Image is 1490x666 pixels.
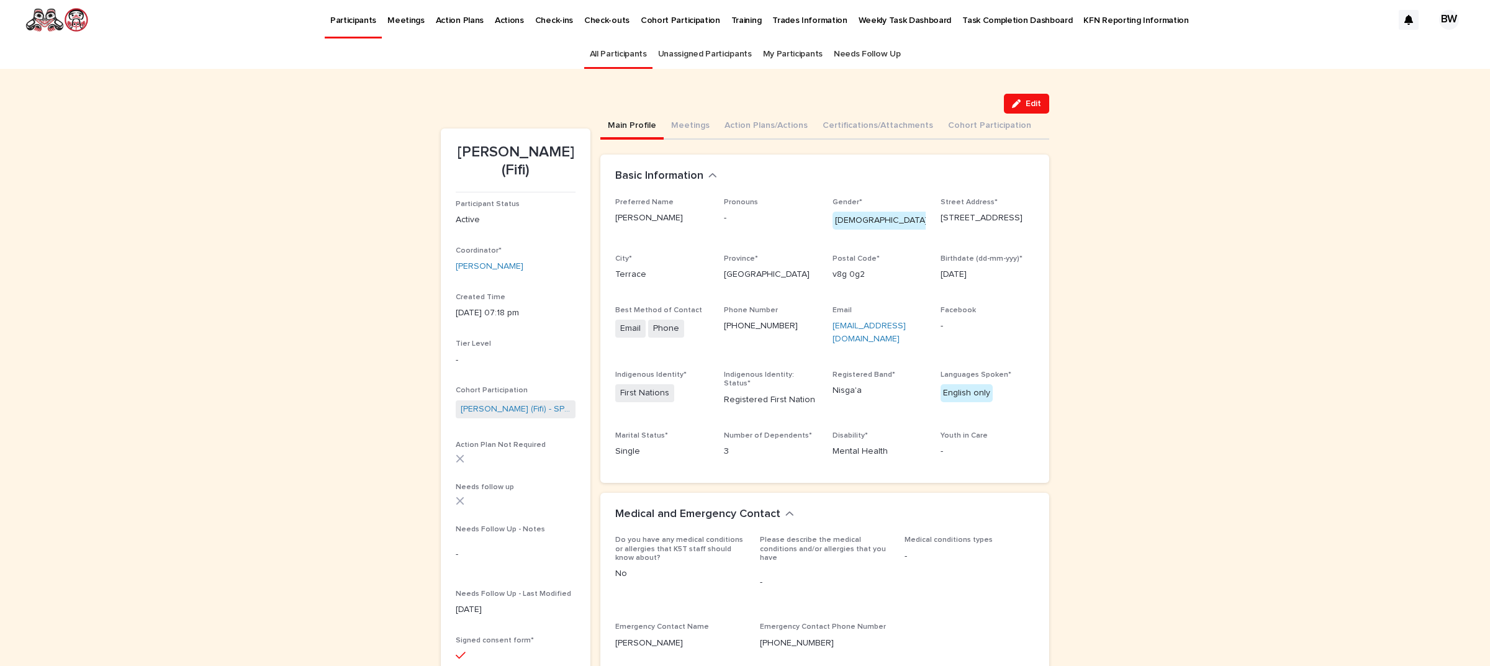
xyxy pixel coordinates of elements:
[615,508,794,521] button: Medical and Emergency Contact
[456,340,491,348] span: Tier Level
[1026,99,1041,108] span: Edit
[456,214,576,227] p: Active
[724,432,812,439] span: Number of Dependents*
[941,268,1034,281] p: [DATE]
[658,40,752,69] a: Unassigned Participants
[615,169,703,183] h2: Basic Information
[833,199,862,206] span: Gender*
[941,114,1039,140] button: Cohort Participation
[615,384,674,402] span: First Nations
[456,294,505,301] span: Created Time
[763,40,823,69] a: My Participants
[615,307,702,314] span: Best Method of Contact
[615,255,632,263] span: City*
[615,445,709,458] p: Single
[760,576,890,589] p: -
[905,536,993,544] span: Medical conditions types
[941,255,1023,263] span: Birthdate (dd-mm-yyy)*
[941,445,1034,458] p: -
[941,199,998,206] span: Street Address*
[724,199,758,206] span: Pronouns
[615,268,709,281] p: Terrace
[456,548,576,561] p: -
[456,354,576,367] p: -
[615,432,668,439] span: Marital Status*
[456,200,520,208] span: Participant Status
[941,212,1034,225] p: [STREET_ADDRESS]
[615,637,745,650] p: [PERSON_NAME]
[461,403,571,416] a: [PERSON_NAME] (Fifi) - SPP- [DATE]
[456,260,523,273] a: [PERSON_NAME]
[456,441,546,449] span: Action Plan Not Required
[456,143,576,179] p: [PERSON_NAME] (Fifi)
[456,484,514,491] span: Needs follow up
[456,307,576,320] p: [DATE] 07:18 pm
[456,590,571,598] span: Needs Follow Up - Last Modified
[941,371,1011,379] span: Languages Spoken*
[760,623,886,631] span: Emergency Contact Phone Number
[833,268,926,281] p: v8g 0g2
[941,384,993,402] div: English only
[590,40,647,69] a: All Participants
[615,508,780,521] h2: Medical and Emergency Contact
[833,371,895,379] span: Registered Band*
[815,114,941,140] button: Certifications/Attachments
[833,307,852,314] span: Email
[1439,10,1459,30] div: BW
[456,526,545,533] span: Needs Follow Up - Notes
[615,169,717,183] button: Basic Information
[615,199,674,206] span: Preferred Name
[648,320,684,338] span: Phone
[615,320,646,338] span: Email
[664,114,717,140] button: Meetings
[25,7,89,32] img: rNyI97lYS1uoOg9yXW8k
[456,387,528,394] span: Cohort Participation
[941,320,1034,333] p: -
[724,268,818,281] p: [GEOGRAPHIC_DATA]
[833,212,930,230] div: [DEMOGRAPHIC_DATA]
[615,536,743,562] span: Do you have any medical conditions or allergies that K5T staff should know about?
[833,432,868,439] span: Disability*
[941,307,976,314] span: Facebook
[615,371,687,379] span: Indigenous Identity*
[760,536,886,562] span: Please describe the medical conditions and/or allergies that you have
[600,114,664,140] button: Main Profile
[833,255,880,263] span: Postal Code*
[941,432,988,439] span: Youth in Care
[615,212,709,225] p: [PERSON_NAME]
[724,255,758,263] span: Province*
[724,212,818,225] p: -
[1004,94,1049,114] button: Edit
[615,567,745,580] p: No
[833,445,926,458] p: Mental Health
[615,623,709,631] span: Emergency Contact Name
[905,550,1034,563] p: -
[724,445,818,458] p: 3
[724,394,818,407] p: Registered First Nation
[456,637,534,644] span: Signed consent form*
[456,603,576,616] p: [DATE]
[833,322,906,343] a: [EMAIL_ADDRESS][DOMAIN_NAME]
[724,307,778,314] span: Phone Number
[724,322,798,330] a: [PHONE_NUMBER]
[456,247,502,254] span: Coordinator*
[833,384,926,397] p: Nisga'a
[760,639,834,647] a: [PHONE_NUMBER]
[724,371,794,387] span: Indigenous Identity: Status*
[834,40,900,69] a: Needs Follow Up
[717,114,815,140] button: Action Plans/Actions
